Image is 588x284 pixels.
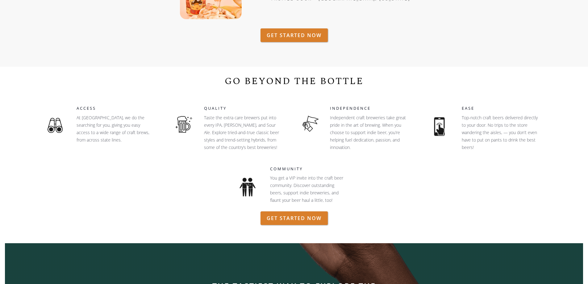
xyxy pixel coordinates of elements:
[261,211,328,225] a: GET STARTED NOW
[225,74,364,89] h1: GO BEYOND THE BOTTLE
[204,114,281,151] p: Taste the extra care brewers put into every IPA, [PERSON_NAME], and Sour Ale. Explore tried-and-t...
[330,114,407,151] p: Independent craft breweries take great pride in the art of brewing. When you choose to support in...
[270,166,360,172] h5: COMMUNITY
[270,174,347,204] p: You get a VIP invite into the craft beer community. Discover outstanding beers, support indie bre...
[77,105,157,112] h5: ACCESS
[261,28,328,42] a: GET STARTED NOW
[330,105,411,112] h5: INDEPENDENCE
[204,105,285,112] h5: QUALITY
[77,114,154,144] p: At [GEOGRAPHIC_DATA], we do the searching for you, giving you easy access to a wide range of craf...
[462,114,539,151] p: Top-notch craft beers delivered directly to your door. No trips to the store wandering the aisles...
[462,105,545,112] h5: EASE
